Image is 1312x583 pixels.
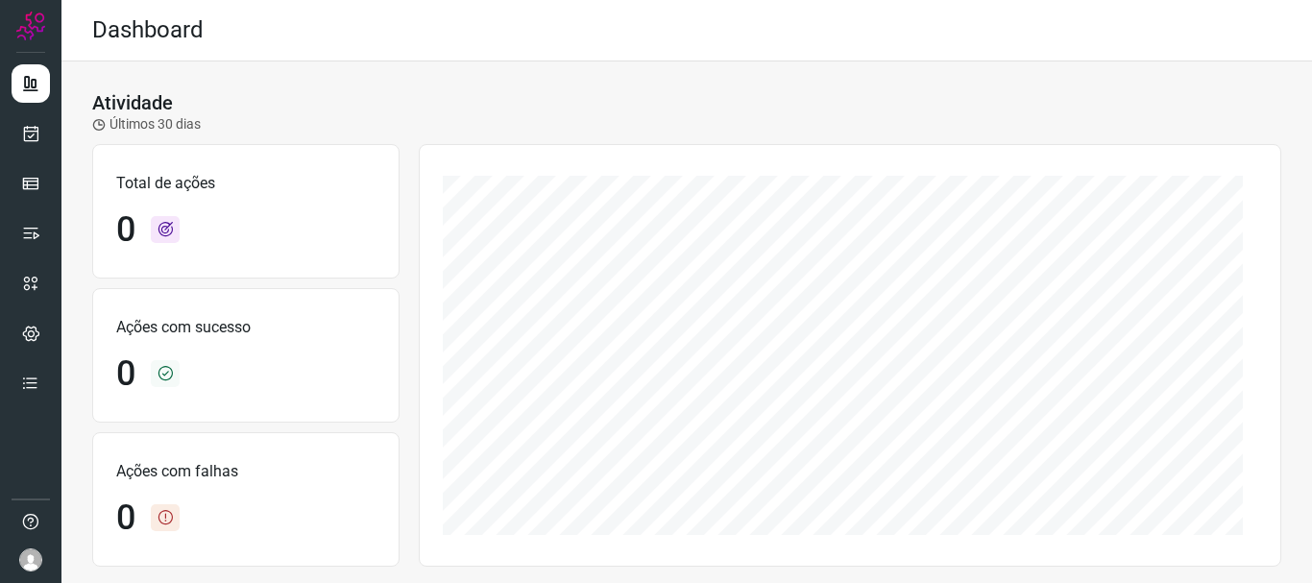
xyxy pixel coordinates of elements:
p: Ações com falhas [116,460,376,483]
h1: 0 [116,209,135,251]
p: Ações com sucesso [116,316,376,339]
img: avatar-user-boy.jpg [19,548,42,571]
h1: 0 [116,498,135,539]
p: Total de ações [116,172,376,195]
img: Logo [16,12,45,40]
h1: 0 [116,353,135,395]
h3: Atividade [92,91,173,114]
p: Últimos 30 dias [92,114,201,134]
h2: Dashboard [92,16,204,44]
